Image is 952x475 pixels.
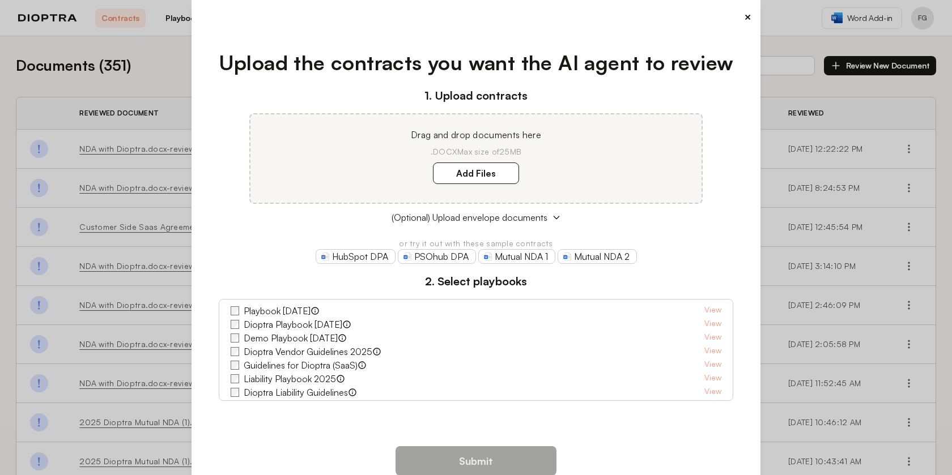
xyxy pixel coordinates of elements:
label: Demo Playbook [DATE] [244,331,338,345]
button: × [744,9,751,25]
h3: 2. Select playbooks [219,273,734,290]
a: View [704,304,721,318]
button: (Optional) Upload envelope documents [219,211,734,224]
a: View [704,386,721,399]
label: Add Files [433,162,519,184]
h1: Upload the contracts you want the AI agent to review [219,48,734,78]
label: Playbook [DATE] [244,304,311,318]
label: Dioptra Liability Guidelines [244,386,348,399]
a: HubSpot DPA [316,249,396,264]
a: View [704,318,721,331]
h3: 1. Upload contracts [219,87,734,104]
a: Mutual NDA 2 [558,249,637,264]
label: Dioptra Demo Playbook [244,399,339,413]
a: View [704,345,721,358]
a: View [704,358,721,372]
label: Guidelines for Dioptra (SaaS) [244,358,358,372]
a: View [704,399,721,413]
p: Drag and drop documents here [264,128,688,142]
span: (Optional) Upload envelope documents [392,211,547,224]
a: Mutual NDA 1 [478,249,555,264]
label: Dioptra Vendor Guidelines 2025 [244,345,372,358]
a: View [704,331,721,345]
a: View [704,372,721,386]
label: Liability Playbook 2025 [244,372,336,386]
p: or try it out with these sample contracts [219,238,734,249]
p: .DOCX Max size of 25MB [264,146,688,157]
label: Dioptra Playbook [DATE] [244,318,342,331]
a: PSOhub DPA [398,249,476,264]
